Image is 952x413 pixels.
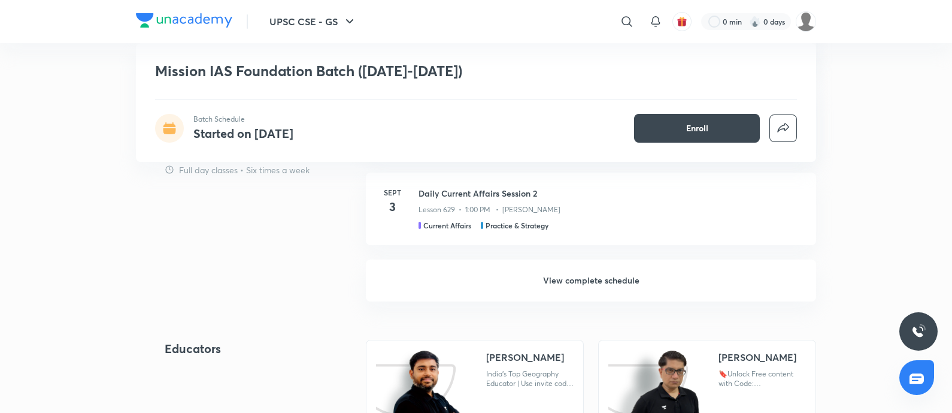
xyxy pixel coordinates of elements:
[380,187,404,198] h6: Sept
[366,173,816,260] a: Sept3Daily Current Affairs Session 2Lesson 629 • 1:00 PM • [PERSON_NAME]Current AffairsPractice &...
[165,340,328,358] h4: Educators
[136,13,232,28] img: Company Logo
[155,62,624,80] h1: Mission IAS Foundation Batch ([DATE]-[DATE])
[423,220,471,231] h5: Current Affairs
[634,114,760,143] button: Enroll
[419,187,802,200] h3: Daily Current Affairs Session 2
[718,369,806,388] div: 🔖Unlock Free content with Code: '[PERSON_NAME][DOMAIN_NAME]'
[718,350,796,364] div: [PERSON_NAME]
[486,220,548,231] h5: Practice & Strategy
[486,369,574,388] div: India's Top Geography Educator | Use invite code - 'SGYT10' to Unlock my Free Content | Explore t...
[262,10,364,34] button: UPSC CSE - GS
[193,125,293,141] h4: Started on [DATE]
[749,16,761,28] img: streak
[677,16,687,27] img: avatar
[179,164,310,176] p: Full day classes • Six times a week
[419,204,560,215] p: Lesson 629 • 1:00 PM • [PERSON_NAME]
[366,260,816,302] h6: View complete schedule
[911,324,926,339] img: ttu
[193,114,293,125] p: Batch Schedule
[486,350,564,364] div: [PERSON_NAME]
[672,12,692,31] button: avatar
[686,122,708,134] span: Enroll
[136,13,232,31] a: Company Logo
[796,11,816,32] img: Piali K
[380,198,404,216] h4: 3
